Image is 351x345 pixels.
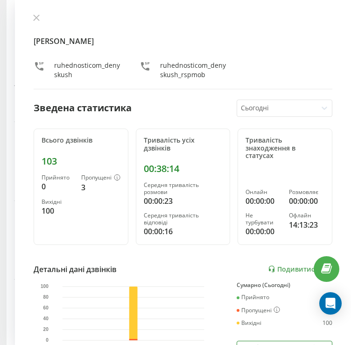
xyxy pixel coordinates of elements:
[42,174,74,181] div: Прийнято
[43,316,49,321] text: 40
[54,61,121,79] div: ruhednosticom_denyskush
[42,137,120,144] div: Всього дзвінків
[42,205,74,216] div: 100
[144,182,223,195] div: Середня тривалість розмови
[42,156,120,167] div: 103
[34,264,117,275] div: Детальні дані дзвінків
[144,212,223,226] div: Середня тривалість відповіді
[246,189,281,195] div: Онлайн
[246,137,324,160] div: Тривалість знаходження в статусах
[144,163,223,174] div: 00:38:14
[237,294,269,301] div: Прийнято
[41,284,49,289] text: 100
[246,195,281,207] div: 00:00:00
[289,212,324,219] div: Офлайн
[268,265,332,273] a: Подивитись звіт
[237,320,261,326] div: Вихідні
[323,320,332,326] div: 100
[289,219,324,230] div: 14:13:23
[42,199,74,205] div: Вихідні
[42,181,74,192] div: 0
[144,226,223,237] div: 00:00:16
[160,61,227,79] div: ruhednosticom_denyskush_rspmob
[43,295,49,300] text: 80
[289,195,324,207] div: 00:00:00
[237,282,332,288] div: Сумарно (Сьогодні)
[81,182,120,193] div: 3
[144,137,223,152] div: Тривалість усіх дзвінків
[246,226,281,237] div: 00:00:00
[237,307,280,314] div: Пропущені
[81,174,120,182] div: Пропущені
[43,305,49,310] text: 60
[43,327,49,332] text: 20
[144,195,223,207] div: 00:00:23
[289,189,324,195] div: Розмовляє
[34,36,332,47] h4: [PERSON_NAME]
[246,212,281,226] div: Не турбувати
[34,101,132,115] div: Зведена статистика
[319,292,342,315] div: Open Intercom Messenger
[46,338,49,343] text: 0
